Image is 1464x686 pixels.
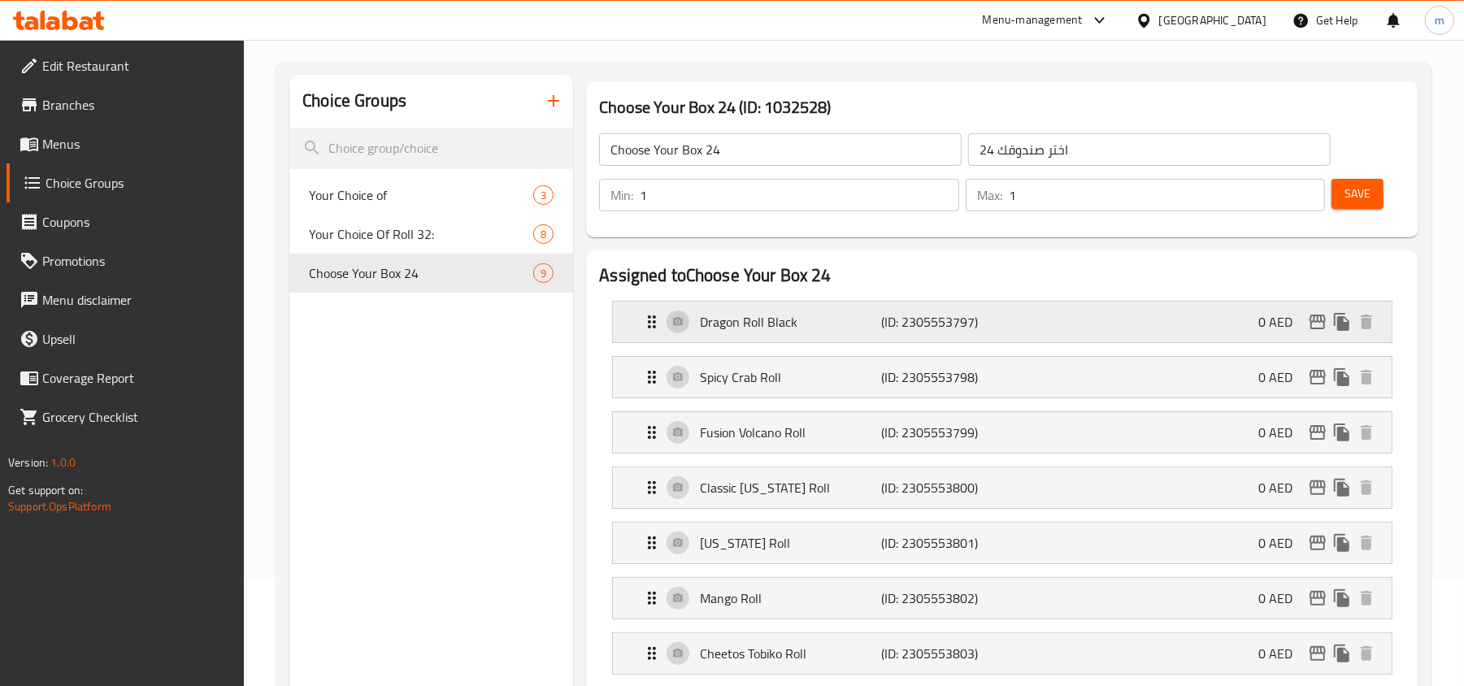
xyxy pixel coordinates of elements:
[42,212,232,232] span: Coupons
[534,188,553,203] span: 3
[882,312,1003,332] p: (ID: 2305553797)
[1258,423,1305,442] p: 0 AED
[613,357,1392,397] div: Expand
[7,397,245,436] a: Grocery Checklist
[1330,310,1354,334] button: duplicate
[302,89,406,113] h2: Choice Groups
[700,478,881,497] p: Classic [US_STATE] Roll
[613,578,1392,619] div: Expand
[534,227,553,242] span: 8
[1258,644,1305,663] p: 0 AED
[1354,531,1379,555] button: delete
[700,588,881,608] p: Mango Roll
[1354,475,1379,500] button: delete
[1258,312,1305,332] p: 0 AED
[1354,310,1379,334] button: delete
[599,263,1405,288] h2: Assigned to Choose Your Box 24
[8,480,83,501] span: Get support on:
[613,523,1392,563] div: Expand
[46,173,232,193] span: Choice Groups
[613,467,1392,508] div: Expand
[882,367,1003,387] p: (ID: 2305553798)
[7,46,245,85] a: Edit Restaurant
[7,319,245,358] a: Upsell
[610,185,633,205] p: Min:
[42,290,232,310] span: Menu disclaimer
[1305,365,1330,389] button: edit
[613,633,1392,674] div: Expand
[1332,179,1384,209] button: Save
[1305,641,1330,666] button: edit
[599,515,1405,571] li: Expand
[882,644,1003,663] p: (ID: 2305553803)
[700,367,881,387] p: Spicy Crab Roll
[1330,641,1354,666] button: duplicate
[1305,475,1330,500] button: edit
[1345,184,1371,204] span: Save
[1435,11,1444,29] span: m
[1258,533,1305,553] p: 0 AED
[8,496,111,517] a: Support.OpsPlatform
[1305,420,1330,445] button: edit
[1258,478,1305,497] p: 0 AED
[613,412,1392,453] div: Expand
[1330,365,1354,389] button: duplicate
[289,176,573,215] div: Your Choice of3
[599,571,1405,626] li: Expand
[1305,310,1330,334] button: edit
[7,163,245,202] a: Choice Groups
[309,263,533,283] span: Choose Your Box 24
[599,350,1405,405] li: Expand
[882,588,1003,608] p: (ID: 2305553802)
[1258,588,1305,608] p: 0 AED
[533,185,554,205] div: Choices
[1330,475,1354,500] button: duplicate
[7,202,245,241] a: Coupons
[882,478,1003,497] p: (ID: 2305553800)
[42,407,232,427] span: Grocery Checklist
[42,329,232,349] span: Upsell
[42,95,232,115] span: Branches
[42,251,232,271] span: Promotions
[599,405,1405,460] li: Expand
[8,452,48,473] span: Version:
[599,294,1405,350] li: Expand
[613,302,1392,342] div: Expand
[7,124,245,163] a: Menus
[977,185,1002,205] p: Max:
[42,134,232,154] span: Menus
[983,11,1083,30] div: Menu-management
[700,644,881,663] p: Cheetos Tobiko Roll
[289,128,573,169] input: search
[1330,586,1354,610] button: duplicate
[289,215,573,254] div: Your Choice Of Roll 32:8
[289,254,573,293] div: Choose Your Box 249
[7,85,245,124] a: Branches
[309,224,533,244] span: Your Choice Of Roll 32:
[599,626,1405,681] li: Expand
[1305,531,1330,555] button: edit
[533,224,554,244] div: Choices
[599,460,1405,515] li: Expand
[1354,641,1379,666] button: delete
[309,185,533,205] span: Your Choice of
[7,241,245,280] a: Promotions
[882,423,1003,442] p: (ID: 2305553799)
[534,266,553,281] span: 9
[700,533,881,553] p: [US_STATE] Roll
[1305,586,1330,610] button: edit
[1330,420,1354,445] button: duplicate
[533,263,554,283] div: Choices
[1354,586,1379,610] button: delete
[1354,365,1379,389] button: delete
[700,312,881,332] p: Dragon Roll Black
[7,280,245,319] a: Menu disclaimer
[42,368,232,388] span: Coverage Report
[1354,420,1379,445] button: delete
[882,533,1003,553] p: (ID: 2305553801)
[700,423,881,442] p: Fusion Volcano Roll
[1159,11,1266,29] div: [GEOGRAPHIC_DATA]
[1258,367,1305,387] p: 0 AED
[50,452,76,473] span: 1.0.0
[1330,531,1354,555] button: duplicate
